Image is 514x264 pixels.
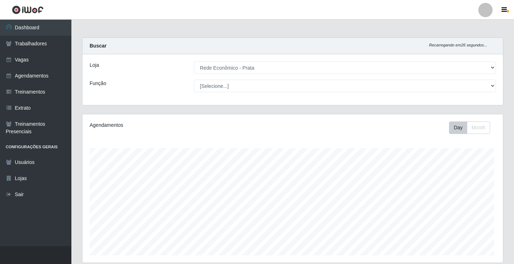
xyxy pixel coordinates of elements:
[12,5,44,14] img: CoreUI Logo
[467,121,490,134] button: Month
[90,61,99,69] label: Loja
[449,121,496,134] div: Toolbar with button groups
[429,43,487,47] i: Recarregando em 26 segundos...
[449,121,467,134] button: Day
[449,121,490,134] div: First group
[90,80,106,87] label: Função
[90,121,253,129] div: Agendamentos
[90,43,106,49] strong: Buscar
